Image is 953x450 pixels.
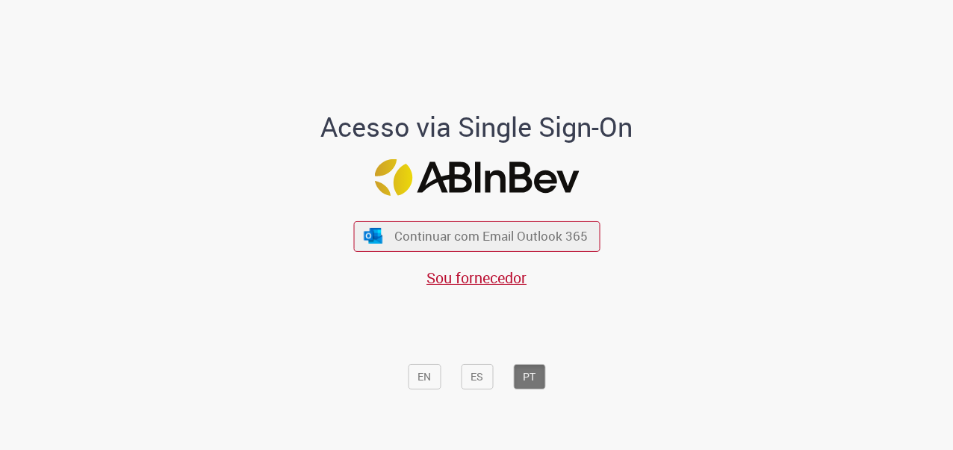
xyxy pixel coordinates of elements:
button: EN [408,364,441,389]
button: ícone Azure/Microsoft 360 Continuar com Email Outlook 365 [353,221,600,251]
button: PT [513,364,545,389]
img: Logo ABInBev [374,159,579,196]
span: Continuar com Email Outlook 365 [394,228,588,245]
button: ES [461,364,493,389]
img: ícone Azure/Microsoft 360 [363,228,384,244]
h1: Acesso via Single Sign-On [270,112,684,142]
a: Sou fornecedor [426,268,527,288]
